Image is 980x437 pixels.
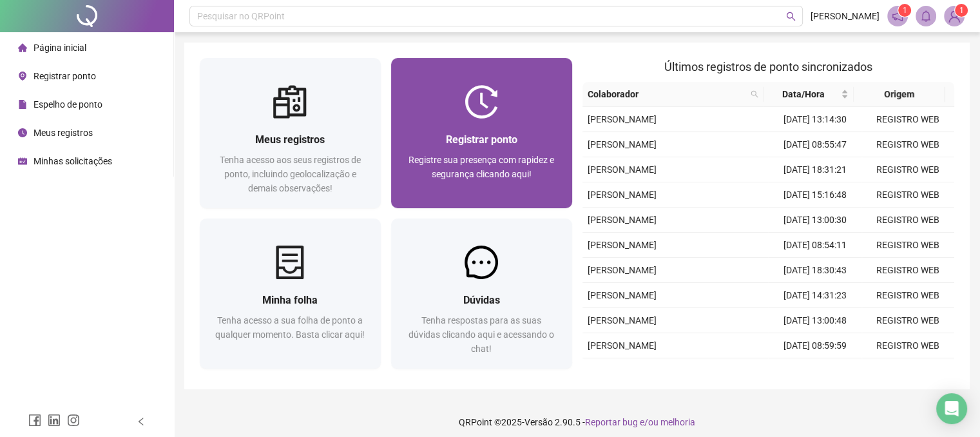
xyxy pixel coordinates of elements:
[768,333,861,358] td: [DATE] 08:59:59
[768,283,861,308] td: [DATE] 14:31:23
[34,71,96,81] span: Registrar ponto
[588,87,745,101] span: Colaborador
[768,308,861,333] td: [DATE] 13:00:48
[768,132,861,157] td: [DATE] 08:55:47
[748,84,761,104] span: search
[34,99,102,110] span: Espelho de ponto
[18,72,27,81] span: environment
[768,157,861,182] td: [DATE] 18:31:21
[588,215,657,225] span: [PERSON_NAME]
[588,315,657,325] span: [PERSON_NAME]
[18,100,27,109] span: file
[892,10,903,22] span: notification
[463,294,500,306] span: Dúvidas
[446,133,517,146] span: Registrar ponto
[861,233,954,258] td: REGISTRO WEB
[588,164,657,175] span: [PERSON_NAME]
[861,358,954,384] td: REGISTRO WEB
[588,340,657,351] span: [PERSON_NAME]
[588,139,657,150] span: [PERSON_NAME]
[137,417,146,426] span: left
[215,315,365,340] span: Tenha acesso a sua folha de ponto a qualquer momento. Basta clicar aqui!
[768,233,861,258] td: [DATE] 08:54:11
[262,294,318,306] span: Minha folha
[768,258,861,283] td: [DATE] 18:30:43
[48,414,61,427] span: linkedin
[18,157,27,166] span: schedule
[588,240,657,250] span: [PERSON_NAME]
[664,60,872,73] span: Últimos registros de ponto sincronizados
[768,107,861,132] td: [DATE] 13:14:30
[524,417,553,427] span: Versão
[861,208,954,233] td: REGISTRO WEB
[861,258,954,283] td: REGISTRO WEB
[751,90,758,98] span: search
[200,218,381,369] a: Minha folhaTenha acesso a sua folha de ponto a qualquer momento. Basta clicar aqui!
[67,414,80,427] span: instagram
[861,333,954,358] td: REGISTRO WEB
[959,6,964,15] span: 1
[768,208,861,233] td: [DATE] 13:00:30
[200,58,381,208] a: Meus registrosTenha acesso aos seus registros de ponto, incluindo geolocalização e demais observa...
[391,58,572,208] a: Registrar pontoRegistre sua presença com rapidez e segurança clicando aqui!
[34,156,112,166] span: Minhas solicitações
[34,43,86,53] span: Página inicial
[854,82,945,107] th: Origem
[955,4,968,17] sup: Atualize o seu contato no menu Meus Dados
[945,6,964,26] img: 89547
[408,155,554,179] span: Registre sua presença com rapidez e segurança clicando aqui!
[903,6,907,15] span: 1
[34,128,93,138] span: Meus registros
[861,283,954,308] td: REGISTRO WEB
[936,393,967,424] div: Open Intercom Messenger
[764,82,854,107] th: Data/Hora
[769,87,839,101] span: Data/Hora
[768,182,861,208] td: [DATE] 15:16:48
[28,414,41,427] span: facebook
[391,218,572,369] a: DúvidasTenha respostas para as suas dúvidas clicando aqui e acessando o chat!
[408,315,554,354] span: Tenha respostas para as suas dúvidas clicando aqui e acessando o chat!
[786,12,796,21] span: search
[588,290,657,300] span: [PERSON_NAME]
[861,132,954,157] td: REGISTRO WEB
[920,10,932,22] span: bell
[220,155,361,193] span: Tenha acesso aos seus registros de ponto, incluindo geolocalização e demais observações!
[588,189,657,200] span: [PERSON_NAME]
[811,9,879,23] span: [PERSON_NAME]
[588,265,657,275] span: [PERSON_NAME]
[255,133,325,146] span: Meus registros
[768,358,861,384] td: [DATE] 18:38:19
[18,43,27,52] span: home
[861,182,954,208] td: REGISTRO WEB
[861,157,954,182] td: REGISTRO WEB
[18,128,27,137] span: clock-circle
[861,107,954,132] td: REGISTRO WEB
[898,4,911,17] sup: 1
[588,114,657,124] span: [PERSON_NAME]
[861,308,954,333] td: REGISTRO WEB
[585,417,695,427] span: Reportar bug e/ou melhoria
